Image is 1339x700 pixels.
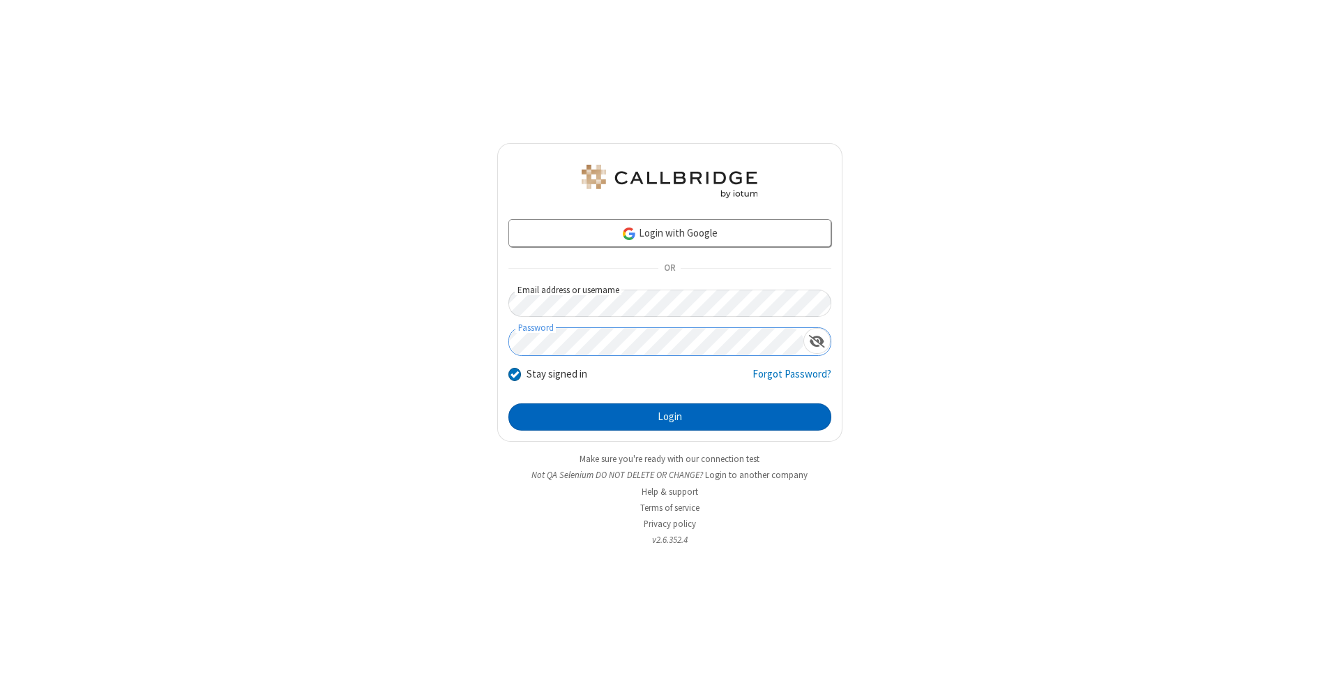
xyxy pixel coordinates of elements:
[508,219,831,247] a: Login with Google
[579,165,760,198] img: QA Selenium DO NOT DELETE OR CHANGE
[509,328,803,355] input: Password
[508,403,831,431] button: Login
[527,366,587,382] label: Stay signed in
[803,328,831,354] div: Show password
[1304,664,1329,690] iframe: Chat
[508,290,831,317] input: Email address or username
[580,453,759,465] a: Make sure you're ready with our connection test
[752,366,831,393] a: Forgot Password?
[497,533,842,546] li: v2.6.352.4
[642,486,698,498] a: Help & support
[644,518,696,530] a: Privacy policy
[658,259,681,278] span: OR
[640,502,699,514] a: Terms of service
[497,468,842,482] li: Not QA Selenium DO NOT DELETE OR CHANGE?
[705,468,808,482] button: Login to another company
[621,226,637,241] img: google-icon.png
